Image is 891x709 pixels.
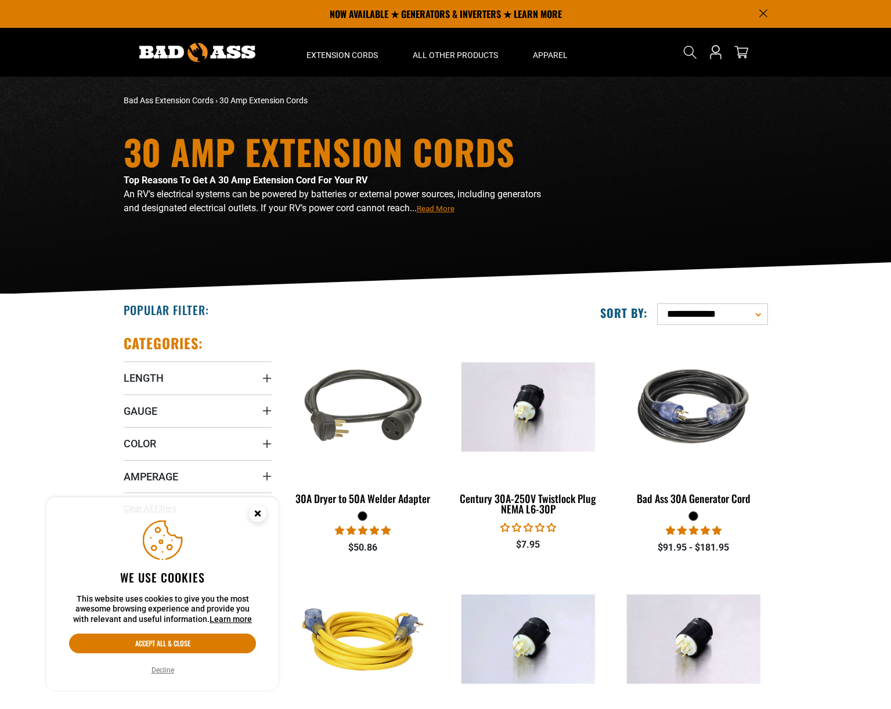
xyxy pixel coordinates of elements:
[454,538,602,552] div: $7.95
[124,175,367,186] strong: Top Reasons To Get A 30 Amp Extension Cord For Your RV
[335,525,391,536] span: 5.00 stars
[454,493,602,514] div: Century 30A-250V Twistlock Plug NEMA L6-30P
[666,525,722,536] span: 5.00 stars
[619,541,767,555] div: $91.95 - $181.95
[455,362,601,451] img: Century 30A-250V Twistlock Plug NEMA L6-30P
[124,134,547,169] h1: 30 Amp Extension Cords
[413,50,498,60] span: All Other Products
[124,437,156,450] span: Color
[600,305,648,320] label: Sort by:
[69,570,256,585] h2: We use cookies
[454,334,602,521] a: Century 30A-250V Twistlock Plug NEMA L6-30P Century 30A-250V Twistlock Plug NEMA L6-30P
[219,96,308,105] span: 30 Amp Extension Cords
[515,28,585,77] summary: Apparel
[139,43,255,62] img: Bad Ass Extension Cords
[619,493,767,504] div: Bad Ass 30A Generator Cord
[124,334,204,352] h2: Categories:
[290,340,436,473] img: black
[290,572,436,706] img: yellow
[455,595,601,684] img: Century 30A-250V Twistlock Plug, NEMA L15-30P
[289,493,437,504] div: 30A Dryer to 50A Welder Adapter
[124,302,209,317] h2: Popular Filter:
[46,497,279,691] aside: Cookie Consent
[124,395,272,427] summary: Gauge
[417,204,454,213] span: Read More
[148,664,178,676] button: Decline
[210,614,252,624] a: Learn more
[621,340,767,473] img: black
[533,50,568,60] span: Apparel
[69,594,256,625] p: This website uses cookies to give you the most awesome browsing experience and provide you with r...
[619,334,767,511] a: black Bad Ass 30A Generator Cord
[306,50,378,60] span: Extension Cords
[124,470,178,483] span: Amperage
[124,404,157,418] span: Gauge
[69,634,256,653] button: Accept all & close
[124,460,272,493] summary: Amperage
[621,595,767,684] img: Century 30A-125/250V Twistlock Plug NEMA L14-30P
[124,361,272,394] summary: Length
[124,95,547,107] nav: breadcrumbs
[289,28,395,77] summary: Extension Cords
[124,371,164,385] span: Length
[289,541,437,555] div: $50.86
[124,96,214,105] a: Bad Ass Extension Cords
[289,334,437,511] a: black 30A Dryer to 50A Welder Adapter
[124,427,272,460] summary: Color
[124,187,547,215] p: An RV’s electrical systems can be powered by batteries or external power sources, including gener...
[500,522,556,533] span: 0.00 stars
[681,43,699,62] summary: Search
[215,96,218,105] span: ›
[395,28,515,77] summary: All Other Products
